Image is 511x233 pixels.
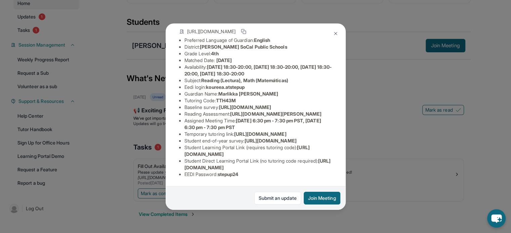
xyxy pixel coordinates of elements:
[184,131,332,137] li: Temporary tutoring link :
[184,64,332,77] li: Availability:
[200,44,287,50] span: [PERSON_NAME] SoCal Public Schools
[218,171,239,177] span: stepup24
[184,118,321,130] span: [DATE] 6:30 pm - 7:30 pm PST, [DATE] 6:30 pm - 7:30 pm PST
[184,91,332,97] li: Guardian Name :
[240,27,248,36] button: Copy link
[184,64,332,76] span: [DATE] 18:30-20:00, [DATE] 18:30-20:00, [DATE] 18:30-20:00, [DATE] 18:30-20:00
[184,57,332,64] li: Matched Date:
[201,77,288,83] span: Reading (Lectura), Math (Matemáticas)
[230,111,322,117] span: [URL][DOMAIN_NAME][PERSON_NAME]
[234,131,286,137] span: [URL][DOMAIN_NAME]
[304,192,340,205] button: Join Meeting
[211,51,218,56] span: 4th
[184,97,332,104] li: Tutoring Code :
[184,137,332,144] li: Student end-of-year survey :
[244,138,296,143] span: [URL][DOMAIN_NAME]
[218,91,279,97] span: Marlikka [PERSON_NAME]
[184,171,332,178] li: EEDI Password :
[254,37,270,43] span: English
[184,104,332,111] li: Baseline survey :
[254,192,301,205] a: Submit an update
[184,144,332,158] li: Student Learning Portal Link (requires tutoring code) :
[216,57,232,63] span: [DATE]
[184,158,332,171] li: Student Direct Learning Portal Link (no tutoring code required) :
[206,84,245,90] span: koureea.atstepup
[184,77,332,84] li: Subject :
[184,117,332,131] li: Assigned Meeting Time :
[219,104,271,110] span: [URL][DOMAIN_NAME]
[487,209,506,228] button: chat-button
[184,84,332,91] li: Eedi login :
[187,28,236,35] span: [URL][DOMAIN_NAME]
[333,31,338,36] img: Close Icon
[184,50,332,57] li: Grade Level:
[184,111,332,117] li: Reading Assessment :
[184,44,332,50] li: District:
[216,98,236,103] span: TTH43M
[184,37,332,44] li: Preferred Language of Guardian:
